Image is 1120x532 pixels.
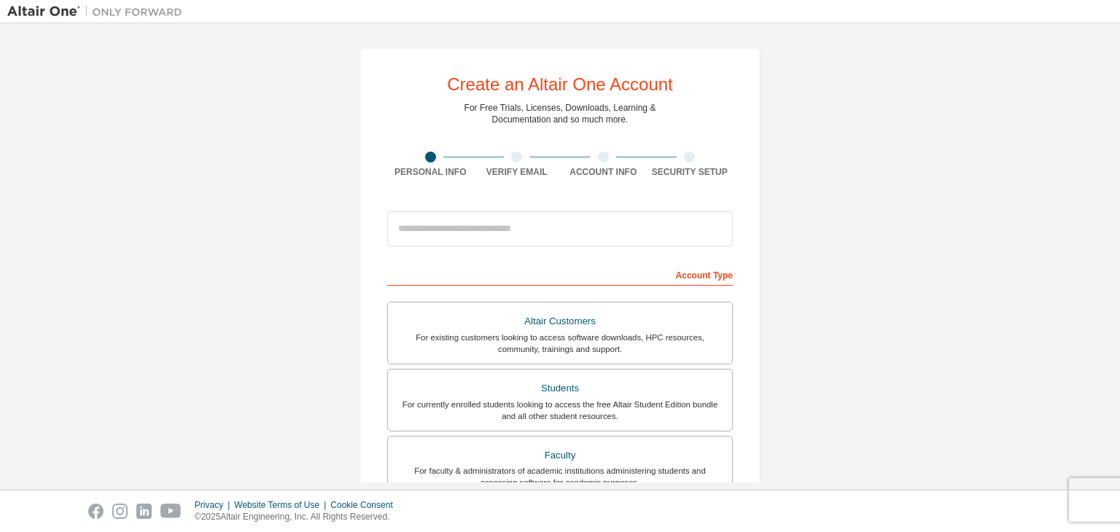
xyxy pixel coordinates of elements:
div: For currently enrolled students looking to access the free Altair Student Edition bundle and all ... [397,399,723,422]
div: Cookie Consent [330,499,401,511]
img: instagram.svg [112,504,128,519]
div: For faculty & administrators of academic institutions administering students and accessing softwa... [397,465,723,488]
div: Account Type [387,262,733,286]
div: Account Info [560,166,647,178]
img: Altair One [7,4,190,19]
div: For Free Trials, Licenses, Downloads, Learning & Documentation and so much more. [464,102,656,125]
div: Altair Customers [397,311,723,332]
div: Faculty [397,445,723,466]
img: youtube.svg [160,504,182,519]
div: Students [397,378,723,399]
img: linkedin.svg [136,504,152,519]
div: Verify Email [474,166,561,178]
div: Website Terms of Use [234,499,330,511]
p: © 2025 Altair Engineering, Inc. All Rights Reserved. [195,511,402,523]
div: Create an Altair One Account [447,76,673,93]
div: Security Setup [647,166,734,178]
img: facebook.svg [88,504,104,519]
div: Personal Info [387,166,474,178]
div: For existing customers looking to access software downloads, HPC resources, community, trainings ... [397,332,723,355]
div: Privacy [195,499,234,511]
